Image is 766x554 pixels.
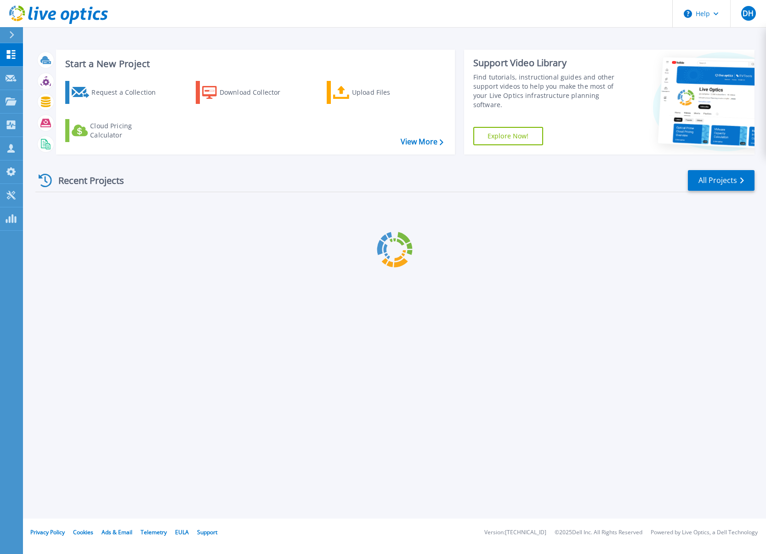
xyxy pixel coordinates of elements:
[651,530,758,536] li: Powered by Live Optics, a Dell Technology
[484,530,546,536] li: Version: [TECHNICAL_ID]
[473,57,620,69] div: Support Video Library
[141,528,167,536] a: Telemetry
[473,127,543,145] a: Explore Now!
[102,528,132,536] a: Ads & Email
[65,59,443,69] h3: Start a New Project
[220,83,293,102] div: Download Collector
[401,137,443,146] a: View More
[175,528,189,536] a: EULA
[555,530,642,536] li: © 2025 Dell Inc. All Rights Reserved
[65,119,168,142] a: Cloud Pricing Calculator
[352,83,426,102] div: Upload Files
[197,528,217,536] a: Support
[688,170,755,191] a: All Projects
[65,81,168,104] a: Request a Collection
[30,528,65,536] a: Privacy Policy
[327,81,429,104] a: Upload Files
[473,73,620,109] div: Find tutorials, instructional guides and other support videos to help you make the most of your L...
[196,81,298,104] a: Download Collector
[743,10,754,17] span: DH
[35,169,136,192] div: Recent Projects
[90,121,164,140] div: Cloud Pricing Calculator
[91,83,165,102] div: Request a Collection
[73,528,93,536] a: Cookies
